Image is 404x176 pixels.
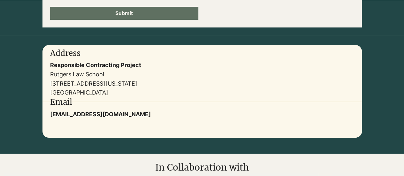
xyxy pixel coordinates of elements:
[50,62,141,68] span: Responsible Contracting Project
[50,71,137,96] span: Rutgers Law School [STREET_ADDRESS][US_STATE] [GEOGRAPHIC_DATA]
[115,10,133,16] span: Submit
[50,97,214,107] h2: Email
[50,7,198,20] button: Submit
[50,111,151,118] a: [EMAIL_ADDRESS][DOMAIN_NAME]
[50,48,214,58] h2: Address
[155,162,249,173] span: In Collaboration with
